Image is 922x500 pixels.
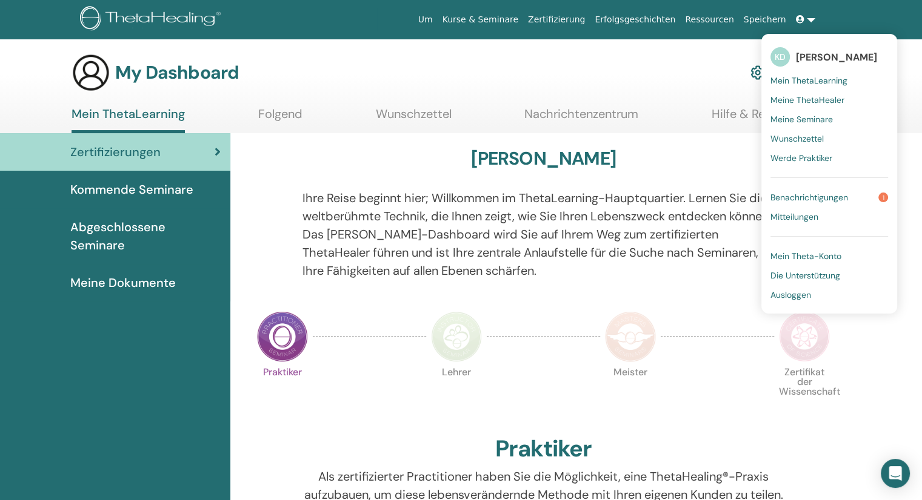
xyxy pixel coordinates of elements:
a: Wunschzettel [770,129,888,148]
span: 1 [878,192,888,202]
a: KD[PERSON_NAME] [770,43,888,71]
span: Zertifizierungen [70,143,161,161]
a: Ressourcen [680,8,738,31]
a: Zertifizierung [523,8,590,31]
h3: My Dashboard [115,62,239,84]
a: Die Unterstützung [770,266,888,285]
img: Certificate of Science [779,311,830,362]
span: Mitteilungen [770,211,818,222]
img: Practitioner [257,311,308,362]
img: generic-user-icon.jpg [72,53,110,92]
span: [PERSON_NAME] [796,51,877,64]
img: Instructor [431,311,482,362]
span: Werde Praktiker [770,153,832,163]
h3: [PERSON_NAME] [471,148,616,169]
a: Mein ThetaLearning [72,107,185,133]
a: Meine Seminare [770,110,888,129]
span: Benachrichtigungen [770,192,848,203]
img: cog.svg [750,62,765,83]
a: Meine ThetaHealer [770,90,888,110]
span: Kommende Seminare [70,180,193,199]
a: Kurse & Seminare [438,8,523,31]
p: Zertifikat der Wissenschaft [779,367,830,418]
a: Um [413,8,438,31]
a: Folgend [258,107,302,130]
a: Erfolgsgeschichten [590,8,680,31]
div: Open Intercom Messenger [881,459,910,488]
span: Meine Dokumente [70,274,176,292]
h2: Praktiker [495,435,592,463]
p: Ihre Reise beginnt hier; Willkommen im ThetaLearning-Hauptquartier. Lernen Sie die weltberühmte T... [302,189,785,280]
p: Lehrer [431,367,482,418]
span: Ausloggen [770,289,811,300]
a: Hilfe & Ressourcen [712,107,815,130]
a: Benachrichtigungen1 [770,188,888,207]
span: Mein ThetaLearning [770,75,847,86]
a: Werde Praktiker [770,148,888,168]
span: Meine ThetaHealer [770,94,844,105]
a: Mitteilungen [770,207,888,226]
span: Wunschzettel [770,133,824,144]
p: Meister [605,367,656,418]
a: Mein ThetaLearning [770,71,888,90]
img: Master [605,311,656,362]
a: Speichern [739,8,791,31]
img: logo.png [80,6,225,33]
span: Meine Seminare [770,114,833,125]
a: Ausloggen [770,285,888,304]
span: Abgeschlossene Seminare [70,218,221,254]
a: Wunschzettel [376,107,452,130]
a: Nachrichtenzentrum [524,107,638,130]
span: Die Unterstützung [770,270,840,281]
a: Mein Theta-Konto [770,246,888,266]
a: Mein Konto [750,59,814,86]
span: KD [770,47,790,67]
p: Praktiker [257,367,308,418]
span: Mein Theta-Konto [770,251,841,262]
